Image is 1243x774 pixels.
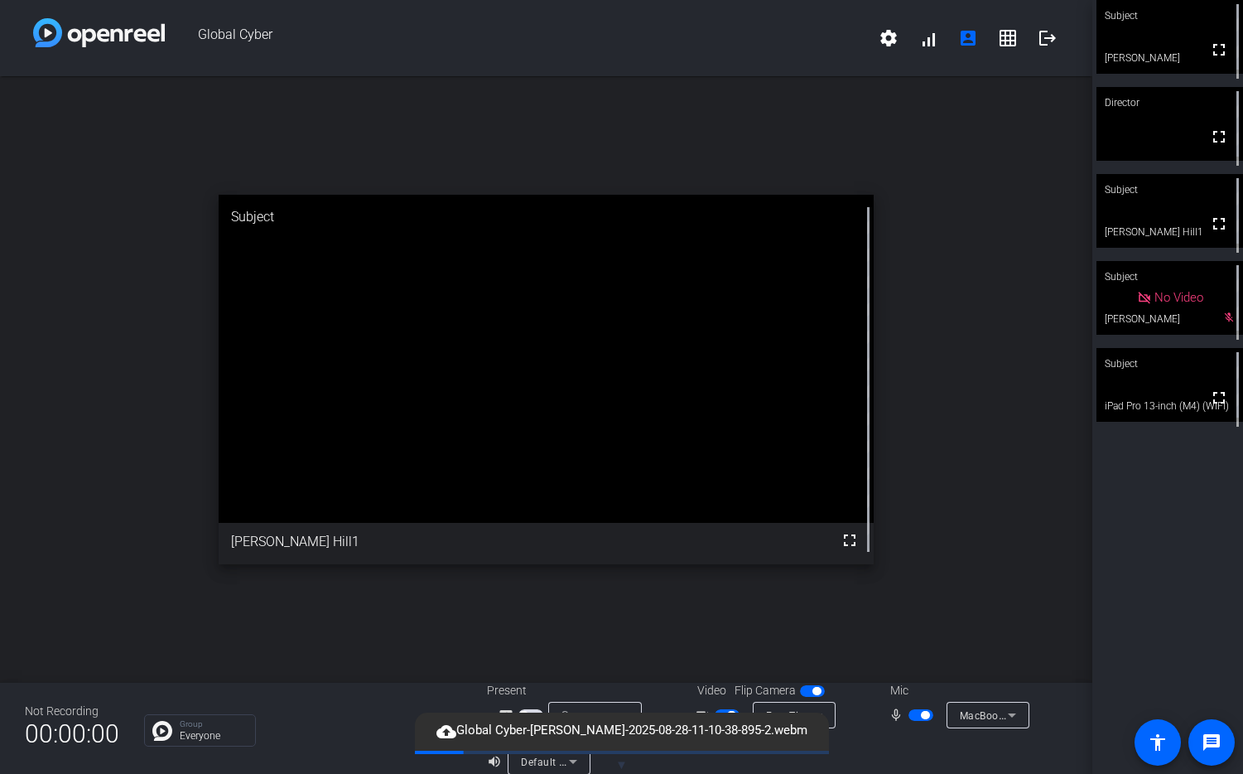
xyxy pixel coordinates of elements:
span: ▼ [615,757,628,772]
mat-icon: grid_on [998,28,1018,48]
span: Flip Camera [735,682,796,699]
img: Chat Icon [152,721,172,741]
mat-icon: accessibility [1148,733,1168,752]
mat-icon: fullscreen [1209,127,1229,147]
button: signal_cellular_alt [908,18,948,58]
mat-icon: volume_up [487,752,507,772]
div: Subject [1096,261,1243,293]
div: Director [1096,87,1243,119]
mat-icon: settings [879,28,899,48]
div: Mic [874,682,1039,699]
mat-icon: fullscreen [1209,40,1229,60]
p: Group [180,720,247,728]
span: No Video [1154,290,1203,305]
mat-icon: mic_none [889,705,908,725]
div: Subject [219,195,874,239]
mat-icon: screen_share_outline [499,705,518,725]
mat-icon: fullscreen [1209,388,1229,408]
div: Not Recording [25,703,119,720]
span: Default - MacBook Pro Speakers (Built-in) [521,755,720,768]
mat-icon: videocam_outline [695,705,715,725]
img: white-gradient.svg [33,18,165,47]
mat-icon: fullscreen [840,530,860,550]
mat-icon: message [1202,733,1221,752]
mat-icon: cloud_upload [436,722,456,742]
span: 00:00:00 [25,714,119,754]
span: Source [561,709,600,722]
mat-icon: fullscreen [1209,214,1229,234]
span: Global Cyber [165,18,869,58]
div: Subject [1096,348,1243,380]
div: Present [487,682,653,699]
mat-icon: account_box [958,28,978,48]
p: Everyone [180,731,247,741]
span: MacBook Pro Microphone (Built-in) [960,709,1129,722]
div: Subject [1096,174,1243,206]
mat-icon: logout [1038,28,1058,48]
span: Global Cyber-[PERSON_NAME]-2025-08-28-11-10-38-895-2.webm [428,721,816,741]
span: Video [697,682,726,699]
